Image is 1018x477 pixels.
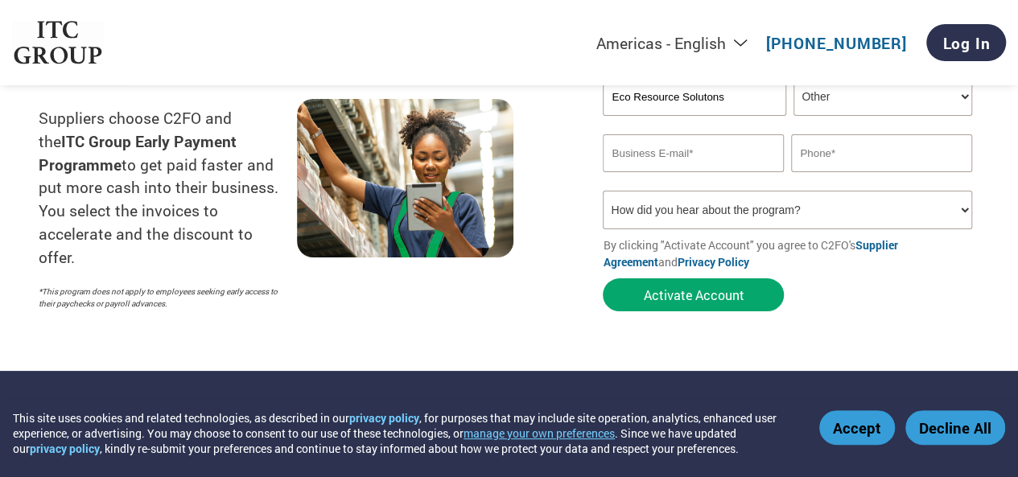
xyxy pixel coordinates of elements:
[603,134,783,172] input: Invalid Email format
[791,134,971,172] input: Phone*
[793,77,971,116] select: Title/Role
[464,426,615,441] button: manage your own preferences
[297,99,513,257] img: supply chain worker
[349,410,419,426] a: privacy policy
[603,174,783,184] div: Inavlid Email Address
[819,410,895,445] button: Accept
[39,286,281,310] p: *This program does not apply to employees seeking early access to their paychecks or payroll adva...
[677,254,748,269] a: Privacy Policy
[30,441,100,456] a: privacy policy
[39,131,237,175] strong: ITC Group Early Payment Programme
[39,107,297,269] p: Suppliers choose C2FO and the to get paid faster and put more cash into their business. You selec...
[926,24,1006,61] a: Log In
[12,21,104,65] img: ITC Group
[766,33,907,53] a: [PHONE_NUMBER]
[603,236,979,270] p: By clicking "Activate Account" you agree to C2FO's and
[603,278,784,311] button: Activate Account
[603,117,971,128] div: Invalid company name or company name is too long
[791,174,971,184] div: Inavlid Phone Number
[603,77,785,116] input: Your company name*
[13,410,796,456] div: This site uses cookies and related technologies, as described in our , for purposes that may incl...
[603,237,897,269] a: Supplier Agreement
[905,410,1005,445] button: Decline All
